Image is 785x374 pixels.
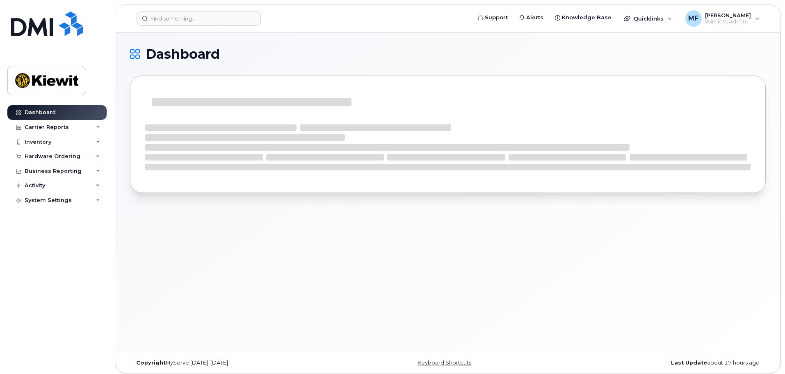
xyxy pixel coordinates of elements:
[671,360,707,366] strong: Last Update
[418,360,471,366] a: Keyboard Shortcuts
[146,48,220,60] span: Dashboard
[130,360,342,366] div: MyServe [DATE]–[DATE]
[136,360,166,366] strong: Copyright
[554,360,766,366] div: about 17 hours ago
